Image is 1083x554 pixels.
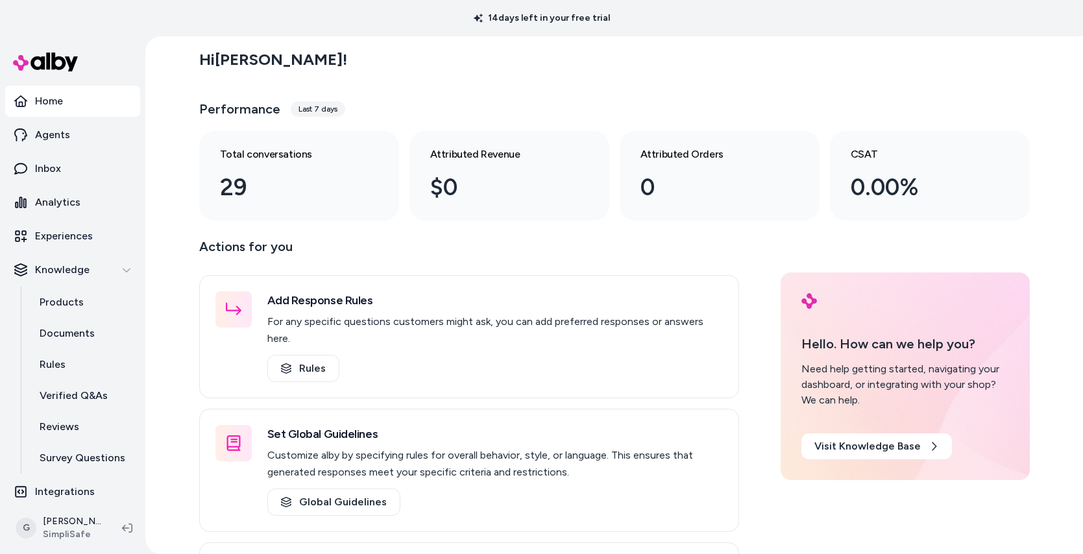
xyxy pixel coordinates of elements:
p: Inbox [35,161,61,176]
p: 14 days left in your free trial [466,12,618,25]
a: Agents [5,119,140,151]
a: Integrations [5,476,140,507]
p: Documents [40,326,95,341]
p: Experiences [35,228,93,244]
div: 0.00% [851,170,988,205]
h3: Add Response Rules [267,291,723,309]
a: Verified Q&As [27,380,140,411]
div: Need help getting started, navigating your dashboard, or integrating with your shop? We can help. [801,361,1009,408]
a: Total conversations 29 [199,131,399,221]
h3: CSAT [851,147,988,162]
p: Integrations [35,484,95,500]
h3: Set Global Guidelines [267,425,723,443]
a: Rules [27,349,140,380]
a: Visit Knowledge Base [801,433,952,459]
p: Reviews [40,419,79,435]
div: Last 7 days [291,101,345,117]
a: Reviews [27,411,140,442]
h2: Hi [PERSON_NAME] ! [199,50,347,69]
a: Global Guidelines [267,488,400,516]
p: Products [40,295,84,310]
p: Survey Questions [40,450,125,466]
p: Customize alby by specifying rules for overall behavior, style, or language. This ensures that ge... [267,447,723,481]
span: G [16,518,36,538]
p: Agents [35,127,70,143]
p: Home [35,93,63,109]
p: Knowledge [35,262,90,278]
a: Analytics [5,187,140,218]
a: Home [5,86,140,117]
div: 0 [640,170,778,205]
p: Rules [40,357,66,372]
button: Knowledge [5,254,140,285]
p: Analytics [35,195,80,210]
h3: Performance [199,100,280,118]
a: Rules [267,355,339,382]
a: CSAT 0.00% [830,131,1030,221]
h3: Total conversations [220,147,358,162]
a: Survey Questions [27,442,140,474]
h3: Attributed Revenue [430,147,568,162]
a: Experiences [5,221,140,252]
a: Inbox [5,153,140,184]
div: $0 [430,170,568,205]
img: alby Logo [13,53,78,71]
a: Attributed Revenue $0 [409,131,609,221]
p: Verified Q&As [40,388,108,403]
img: alby Logo [801,293,817,309]
span: SimpliSafe [43,528,101,541]
p: [PERSON_NAME] [43,515,101,528]
a: Attributed Orders 0 [620,131,820,221]
p: For any specific questions customers might ask, you can add preferred responses or answers here. [267,313,723,347]
p: Actions for you [199,236,739,267]
div: 29 [220,170,358,205]
a: Products [27,287,140,318]
h3: Attributed Orders [640,147,778,162]
a: Documents [27,318,140,349]
p: Hello. How can we help you? [801,334,1009,354]
button: G[PERSON_NAME]SimpliSafe [8,507,112,549]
